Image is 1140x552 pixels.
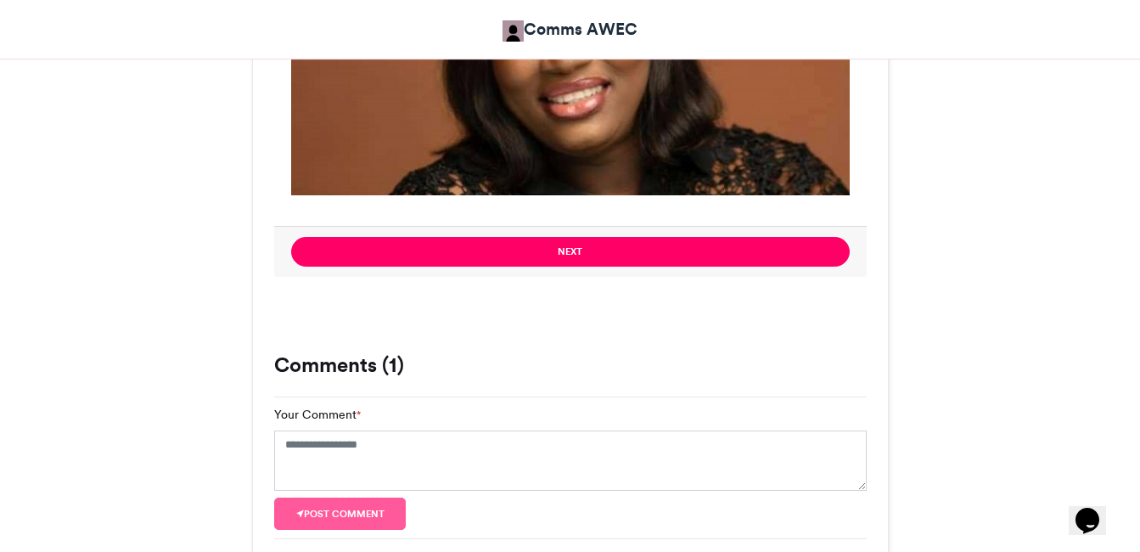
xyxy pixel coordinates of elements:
[291,237,850,267] button: Next
[274,355,867,375] h3: Comments (1)
[503,17,637,42] a: Comms AWEC
[503,20,524,42] img: Comms AWEC
[274,406,361,424] label: Your Comment
[1069,484,1123,535] iframe: chat widget
[274,498,407,530] button: Post comment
